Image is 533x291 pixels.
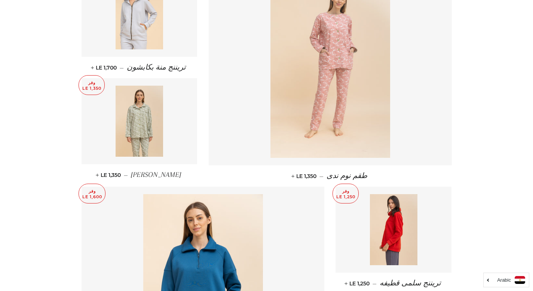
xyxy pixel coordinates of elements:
[487,276,525,284] a: Arabic
[209,165,452,187] a: طقم نوم ندى — LE 1,350
[327,172,367,180] span: طقم نوم ندى
[82,164,197,186] a: [PERSON_NAME] — LE 1,350
[333,184,358,203] p: وفر LE 1,250
[120,64,124,71] span: —
[79,76,104,95] p: وفر LE 1,350
[127,63,186,71] span: تريننج منة بكابشون
[92,64,117,71] span: LE 1,700
[82,57,197,78] a: تريننج منة بكابشون — LE 1,700
[497,278,511,282] i: Arabic
[124,172,128,178] span: —
[293,173,316,180] span: LE 1,350
[373,280,377,287] span: —
[380,279,441,287] span: تريننج سلمى قطيفه
[319,173,324,180] span: —
[79,184,105,203] p: وفر LE 1,600
[97,172,121,178] span: LE 1,350
[346,280,370,287] span: LE 1,250
[131,171,181,179] span: [PERSON_NAME]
